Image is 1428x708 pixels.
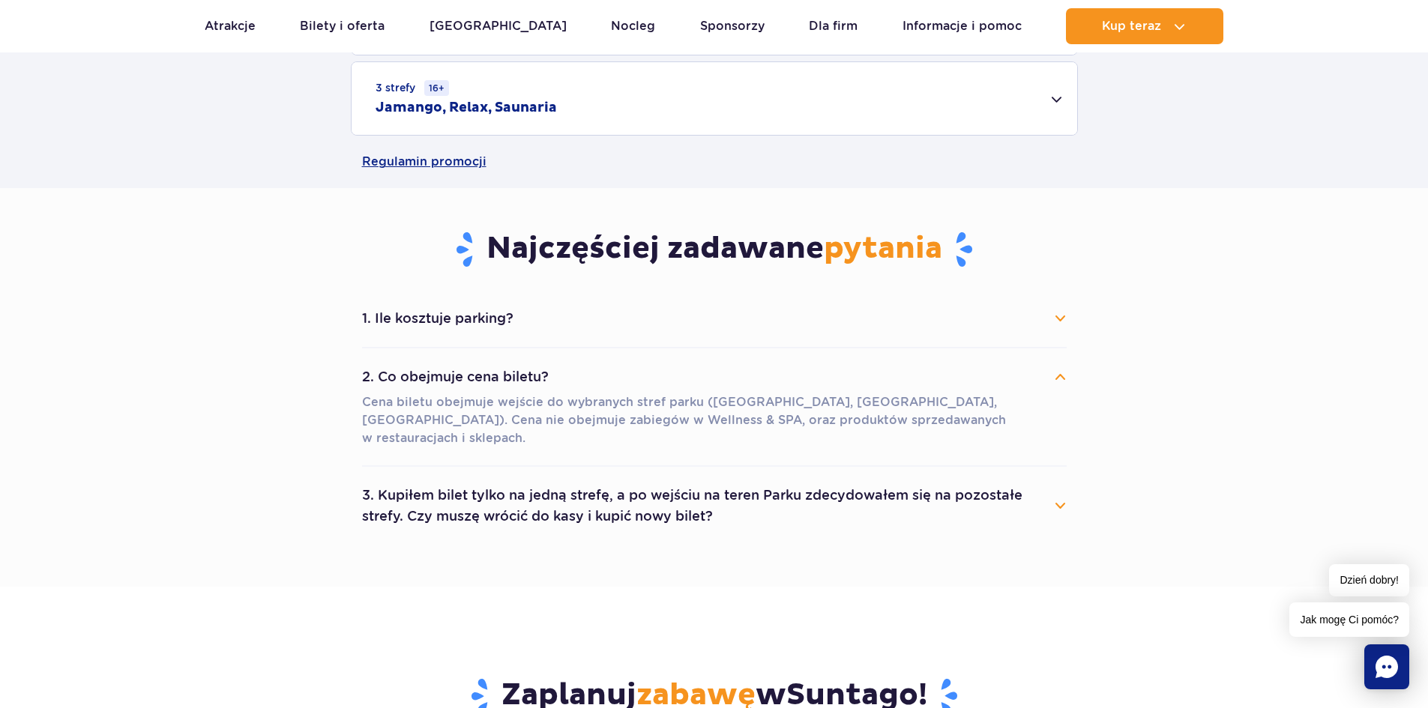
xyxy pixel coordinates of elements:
[700,8,765,44] a: Sponsorzy
[376,99,557,117] h2: Jamango, Relax, Saunaria
[824,230,942,267] span: pytania
[300,8,385,44] a: Bilety i oferta
[362,360,1067,393] button: 2. Co obejmuje cena biletu?
[362,136,1067,188] a: Regulamin promocji
[362,302,1067,335] button: 1. Ile kosztuje parking?
[1329,564,1409,596] span: Dzień dobry!
[362,479,1067,533] button: 3. Kupiłem bilet tylko na jedną strefę, a po wejściu na teren Parku zdecydowałem się na pozostałe...
[362,230,1067,269] h3: Najczęściej zadawane
[376,80,449,96] small: 3 strefy
[1289,602,1409,637] span: Jak mogę Ci pomóc?
[1364,644,1409,689] div: Chat
[430,8,567,44] a: [GEOGRAPHIC_DATA]
[1066,8,1223,44] button: Kup teraz
[611,8,655,44] a: Nocleg
[809,8,858,44] a: Dla firm
[1102,19,1161,33] span: Kup teraz
[903,8,1022,44] a: Informacje i pomoc
[424,80,449,96] small: 16+
[205,8,256,44] a: Atrakcje
[362,393,1067,447] p: Cena biletu obejmuje wejście do wybranych stref parku ([GEOGRAPHIC_DATA], [GEOGRAPHIC_DATA], [GEO...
